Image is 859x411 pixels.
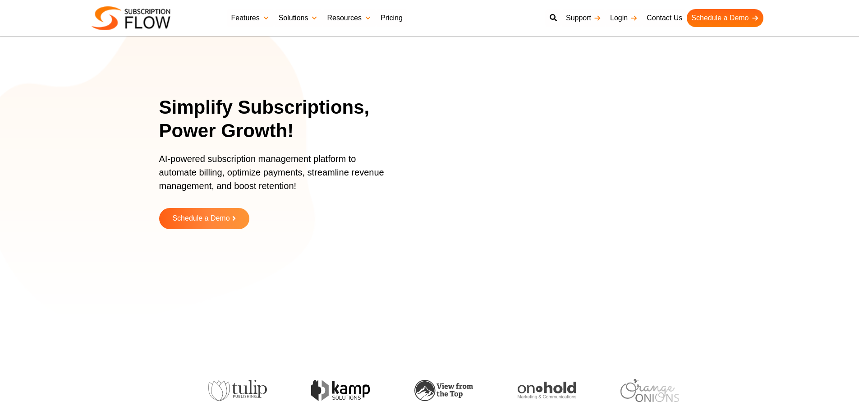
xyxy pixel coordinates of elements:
a: Contact Us [642,9,687,27]
img: orange-onions [610,379,669,402]
span: Schedule a Demo [172,215,230,222]
img: Subscriptionflow [92,6,170,30]
img: onhold-marketing [507,382,566,400]
a: Login [606,9,642,27]
a: Features [227,9,274,27]
p: AI-powered subscription management platform to automate billing, optimize payments, streamline re... [159,152,394,202]
a: Solutions [274,9,323,27]
img: kamp-solution [301,380,360,401]
img: view-from-the-top [404,380,463,401]
h1: Simplify Subscriptions, Power Growth! [159,96,405,143]
img: tulip-publishing [198,380,257,402]
a: Pricing [376,9,407,27]
a: Schedule a Demo [159,208,249,229]
a: Resources [322,9,376,27]
a: Support [561,9,606,27]
a: Schedule a Demo [687,9,763,27]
